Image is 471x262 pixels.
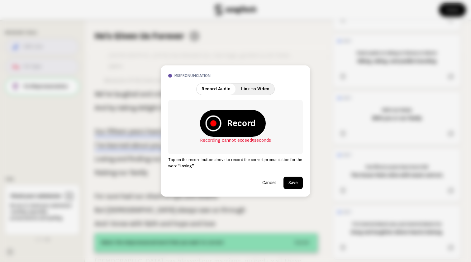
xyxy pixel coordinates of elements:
[257,177,281,189] button: Cancel
[202,87,231,92] span: Record Audio
[241,87,269,92] span: Link to Video
[200,137,271,144] p: Recording cannot exceed 5 seconds
[227,117,256,130] strong: Record
[168,157,303,169] p: Tap on the record button above to record the correct pronunciation for the word .
[283,177,303,189] button: Save
[178,163,194,169] strong: “ Losing ”
[197,83,235,95] button: Record Audio
[174,73,303,78] h3: mispronunciation
[236,83,274,95] button: Link to Video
